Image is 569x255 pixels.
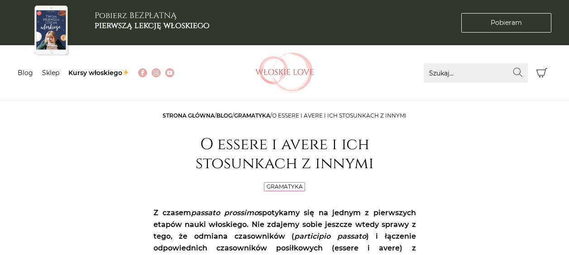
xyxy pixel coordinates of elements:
[216,112,232,119] a: Blog
[18,69,33,77] a: Blog
[234,112,270,119] a: Gramatyka
[461,13,551,33] a: Pobieram
[424,63,528,83] input: Szukaj...
[122,69,129,76] img: ✨
[267,183,303,190] a: Gramatyka
[42,69,59,77] a: Sklep
[68,69,129,77] a: Kursy włoskiego
[163,112,215,119] a: Strona główna
[153,135,416,173] h1: O essere i avere i ich stosunkach z innymi
[294,232,366,241] em: participio passato
[163,112,406,119] span: / / /
[95,20,210,31] b: pierwszą lekcję włoskiego
[532,63,552,83] button: Koszyk
[95,11,210,30] h3: Pobierz BEZPŁATNĄ
[272,112,406,119] span: O essere i avere i ich stosunkach z innymi
[191,208,258,217] em: passato prossimo
[255,52,314,93] img: Włoskielove
[491,18,522,28] span: Pobieram
[335,244,400,252] strong: essere i avere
